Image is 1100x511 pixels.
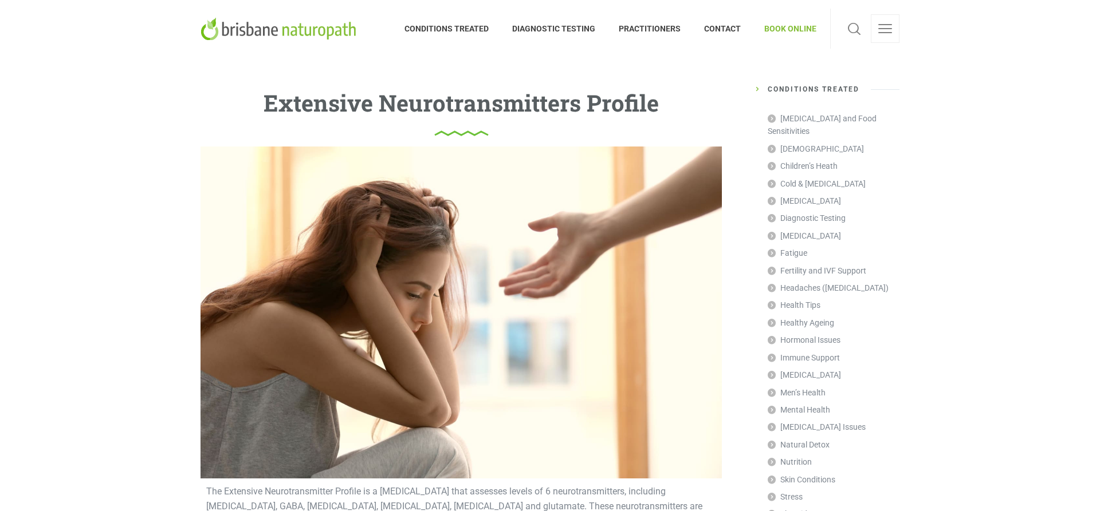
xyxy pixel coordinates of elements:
[201,17,360,40] img: Brisbane Naturopath
[201,9,360,49] a: Brisbane Naturopath
[768,192,841,209] a: [MEDICAL_DATA]
[756,86,899,101] h5: Conditions Treated
[768,296,820,314] a: Health Tips
[768,436,830,453] a: Natural Detox
[753,19,816,38] span: BOOK ONLINE
[768,314,834,331] a: Healthy Ageing
[768,366,841,383] a: [MEDICAL_DATA]
[844,14,864,43] a: Search
[768,384,826,401] a: Men’s Health
[607,19,693,38] span: PRACTITIONERS
[768,488,803,505] a: Stress
[768,418,866,435] a: [MEDICAL_DATA] Issues
[501,9,607,49] a: DIAGNOSTIC TESTING
[768,110,899,140] a: [MEDICAL_DATA] and Food Sensitivities
[404,9,501,49] a: CONDITIONS TREATED
[768,175,866,192] a: Cold & [MEDICAL_DATA]
[206,92,716,114] h1: Extensive Neurotransmitters Profile
[501,19,607,38] span: DIAGNOSTIC TESTING
[768,453,812,470] a: Nutrition
[404,19,501,38] span: CONDITIONS TREATED
[607,9,693,49] a: PRACTITIONERS
[693,19,753,38] span: CONTACT
[768,209,846,227] a: Diagnostic Testing
[768,140,864,157] a: [DEMOGRAPHIC_DATA]
[768,157,838,175] a: Children’s Heath
[768,227,841,244] a: [MEDICAL_DATA]
[768,331,840,348] a: Hormonal Issues
[768,349,840,366] a: Immune Support
[753,9,816,49] a: BOOK ONLINE
[768,471,835,488] a: Skin Conditions
[768,262,866,279] a: Fertility and IVF Support
[768,401,830,418] a: Mental Health
[693,9,753,49] a: CONTACT
[768,279,889,296] a: Headaches ([MEDICAL_DATA])
[768,244,807,262] a: Fatigue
